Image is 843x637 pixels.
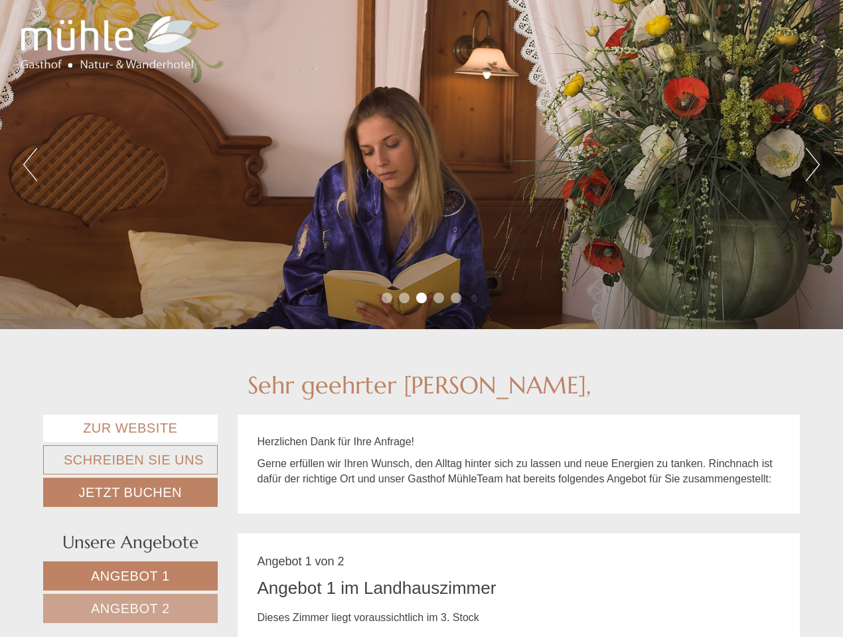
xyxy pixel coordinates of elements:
span: Gerne erfüllen wir Ihren Wunsch, den Alltag hinter sich zu lassen und neue Energien zu tanken. Ri... [258,458,773,484]
a: Zur Website [43,415,218,442]
span: Team hat bereits folgendes Angebot für Sie zusammengestellt: [477,473,771,484]
span: Angebot 1 von 2 [258,555,345,568]
button: Next [806,148,820,181]
span: Herzlichen Dank für Ihre Anfrage! [258,436,415,447]
a: Schreiben Sie uns [43,445,218,474]
button: Previous [23,148,37,181]
div: Angebot 1 im Landhauszimmer [258,576,497,601]
span: Angebot 2 [91,601,170,616]
a: Jetzt buchen [43,478,218,507]
h1: Sehr geehrter [PERSON_NAME], [248,372,591,399]
p: Gasthof Mühle [258,457,781,487]
span: Angebot 1 [91,569,170,583]
p: Dieses Zimmer liegt voraussichtlich im 3. Stock [258,610,781,626]
div: Unsere Angebote [43,530,218,555]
